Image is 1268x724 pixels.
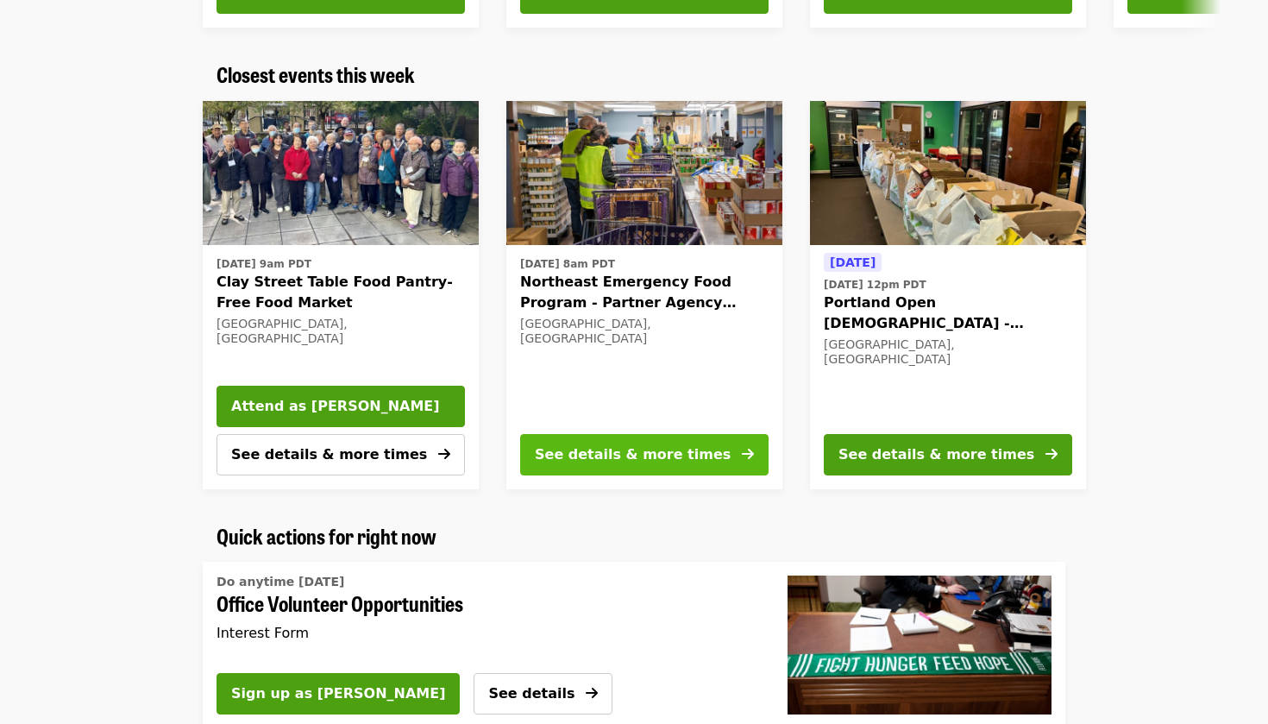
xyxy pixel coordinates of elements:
[203,101,479,246] img: Clay Street Table Food Pantry- Free Food Market organized by Oregon Food Bank
[830,255,876,269] span: [DATE]
[824,277,926,293] time: [DATE] 12pm PDT
[520,256,615,272] time: [DATE] 8am PDT
[742,446,754,463] i: arrow-right icon
[810,101,1086,489] a: See details for "Portland Open Bible - Partner Agency Support (16+)"
[217,434,465,475] button: See details & more times
[520,272,769,313] span: Northeast Emergency Food Program - Partner Agency Support
[824,434,1072,475] button: See details & more times
[231,446,427,463] span: See details & more times
[810,101,1086,246] img: Portland Open Bible - Partner Agency Support (16+) organized by Oregon Food Bank
[217,625,309,641] span: Interest Form
[217,317,465,346] div: [GEOGRAPHIC_DATA], [GEOGRAPHIC_DATA]
[203,101,479,246] a: Clay Street Table Food Pantry- Free Food Market
[474,673,612,715] button: See details
[217,591,746,616] span: Office Volunteer Opportunities
[1045,446,1058,463] i: arrow-right icon
[217,62,415,87] a: Closest events this week
[824,293,1072,334] span: Portland Open [DEMOGRAPHIC_DATA] - Partner Agency Support (16+)
[520,317,769,346] div: [GEOGRAPHIC_DATA], [GEOGRAPHIC_DATA]
[506,101,782,489] a: See details for "Northeast Emergency Food Program - Partner Agency Support"
[586,685,598,702] i: arrow-right icon
[217,59,415,89] span: Closest events this week
[217,272,465,313] span: Clay Street Table Food Pantry- Free Food Market
[217,386,465,427] button: Attend as [PERSON_NAME]
[824,337,1072,367] div: [GEOGRAPHIC_DATA], [GEOGRAPHIC_DATA]
[217,575,344,589] span: Do anytime [DATE]
[231,683,445,704] span: Sign up as [PERSON_NAME]
[217,520,436,551] span: Quick actions for right now
[203,62,1065,87] div: Closest events this week
[838,444,1034,465] div: See details & more times
[506,101,782,246] img: Northeast Emergency Food Program - Partner Agency Support organized by Oregon Food Bank
[217,673,460,715] button: Sign up as [PERSON_NAME]
[520,434,769,475] button: See details & more times
[438,446,450,463] i: arrow-right icon
[535,444,731,465] div: See details & more times
[788,576,1051,714] img: Office Volunteer Opportunities organized by Oregon Food Bank
[217,256,311,272] time: [DATE] 9am PDT
[217,569,746,651] a: See details for "Office Volunteer Opportunities"
[231,396,450,417] span: Attend as [PERSON_NAME]
[488,685,574,702] span: See details
[217,252,465,349] a: See details for "Clay Street Table Food Pantry- Free Food Market"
